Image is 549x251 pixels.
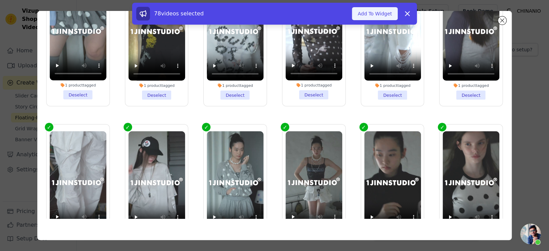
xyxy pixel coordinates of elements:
[50,83,106,88] div: 1 product tagged
[443,83,499,88] div: 1 product tagged
[352,7,398,20] button: Add To Widget
[285,83,342,88] div: 1 product tagged
[128,83,185,88] div: 1 product tagged
[207,83,264,88] div: 1 product tagged
[364,83,421,88] div: 1 product tagged
[154,10,204,17] span: 78 videos selected
[520,224,541,244] div: 开放式聊天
